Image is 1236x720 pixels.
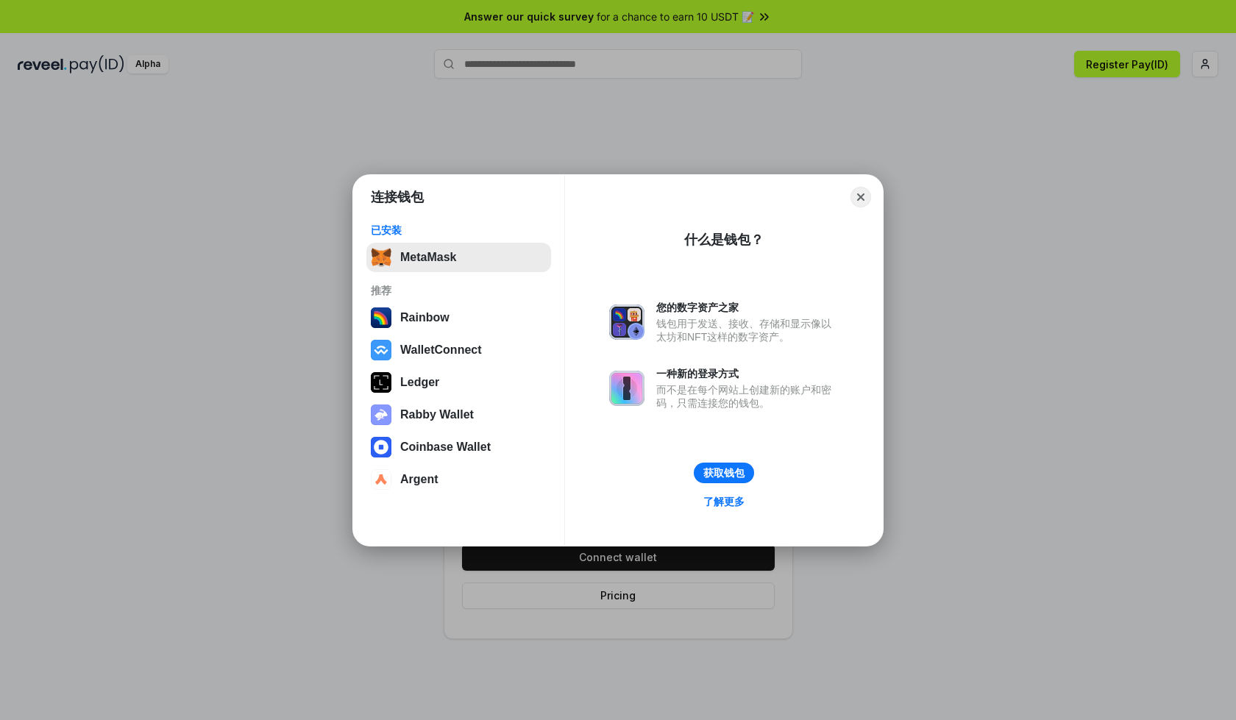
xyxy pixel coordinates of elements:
[371,188,424,206] h1: 连接钱包
[371,404,391,425] img: svg+xml,%3Csvg%20xmlns%3D%22http%3A%2F%2Fwww.w3.org%2F2000%2Fsvg%22%20fill%3D%22none%22%20viewBox...
[656,383,839,410] div: 而不是在每个网站上创建新的账户和密码，只需连接您的钱包。
[366,432,551,462] button: Coinbase Wallet
[684,231,764,249] div: 什么是钱包？
[703,466,745,480] div: 获取钱包
[371,284,547,297] div: 推荐
[400,311,450,324] div: Rainbow
[400,473,438,486] div: Argent
[371,224,547,237] div: 已安装
[703,495,745,508] div: 了解更多
[850,187,871,207] button: Close
[400,251,456,264] div: MetaMask
[366,465,551,494] button: Argent
[366,303,551,332] button: Rainbow
[371,469,391,490] img: svg+xml,%3Csvg%20width%3D%2228%22%20height%3D%2228%22%20viewBox%3D%220%200%2028%2028%22%20fill%3D...
[695,492,753,511] a: 了解更多
[366,335,551,365] button: WalletConnect
[371,372,391,393] img: svg+xml,%3Csvg%20xmlns%3D%22http%3A%2F%2Fwww.w3.org%2F2000%2Fsvg%22%20width%3D%2228%22%20height%3...
[400,376,439,389] div: Ledger
[609,371,644,406] img: svg+xml,%3Csvg%20xmlns%3D%22http%3A%2F%2Fwww.w3.org%2F2000%2Fsvg%22%20fill%3D%22none%22%20viewBox...
[400,441,491,454] div: Coinbase Wallet
[656,301,839,314] div: 您的数字资产之家
[694,463,754,483] button: 获取钱包
[366,243,551,272] button: MetaMask
[366,400,551,429] button: Rabby Wallet
[371,437,391,457] img: svg+xml,%3Csvg%20width%3D%2228%22%20height%3D%2228%22%20viewBox%3D%220%200%2028%2028%22%20fill%3D...
[656,367,839,380] div: 一种新的登录方式
[371,307,391,328] img: svg+xml,%3Csvg%20width%3D%22120%22%20height%3D%22120%22%20viewBox%3D%220%200%20120%20120%22%20fil...
[366,368,551,397] button: Ledger
[656,317,839,343] div: 钱包用于发送、接收、存储和显示像以太坊和NFT这样的数字资产。
[371,247,391,268] img: svg+xml,%3Csvg%20fill%3D%22none%22%20height%3D%2233%22%20viewBox%3D%220%200%2035%2033%22%20width%...
[400,408,474,421] div: Rabby Wallet
[400,343,482,357] div: WalletConnect
[371,340,391,360] img: svg+xml,%3Csvg%20width%3D%2228%22%20height%3D%2228%22%20viewBox%3D%220%200%2028%2028%22%20fill%3D...
[609,304,644,340] img: svg+xml,%3Csvg%20xmlns%3D%22http%3A%2F%2Fwww.w3.org%2F2000%2Fsvg%22%20fill%3D%22none%22%20viewBox...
